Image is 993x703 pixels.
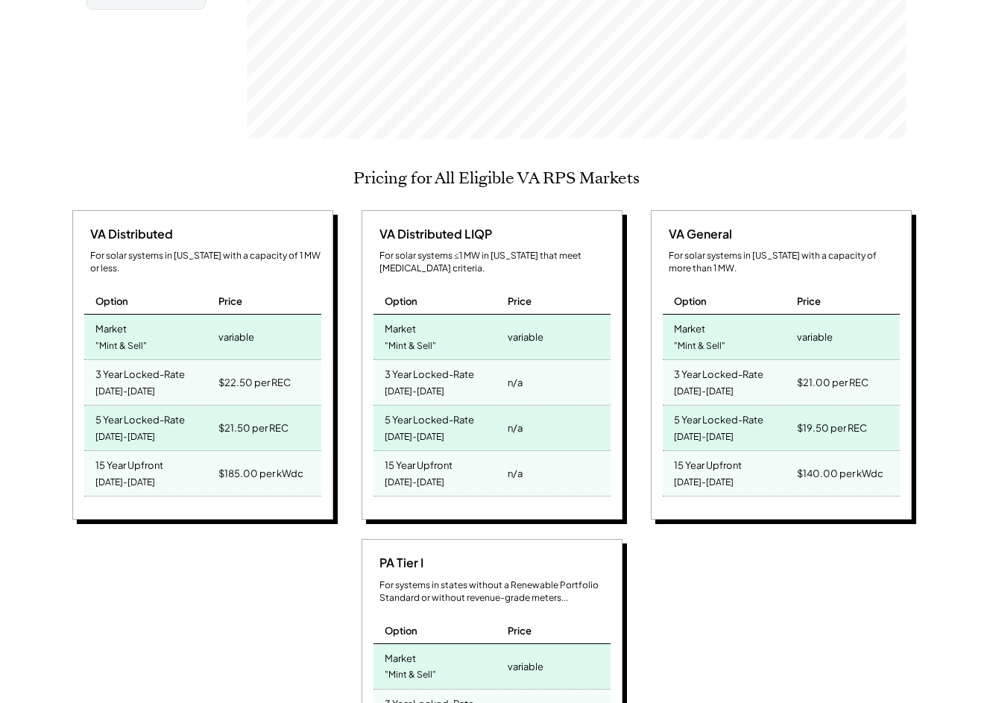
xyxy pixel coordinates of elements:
div: VA Distributed LIQP [373,226,492,242]
div: "Mint & Sell" [385,665,436,685]
div: 5 Year Locked-Rate [674,409,763,426]
div: 15 Year Upfront [95,455,163,472]
h2: Pricing for All Eligible VA RPS Markets [353,168,640,188]
div: "Mint & Sell" [385,336,436,356]
div: [DATE]-[DATE] [385,473,444,493]
div: "Mint & Sell" [674,336,725,356]
div: 5 Year Locked-Rate [95,409,185,426]
div: Market [385,318,416,335]
div: [DATE]-[DATE] [674,382,734,402]
div: Market [674,318,705,335]
div: $21.00 per REC [797,372,869,393]
div: [DATE]-[DATE] [674,427,734,447]
div: For solar systems in [US_STATE] with a capacity of 1 MW or less. [90,250,321,275]
div: 3 Year Locked-Rate [385,364,474,381]
div: Price [797,294,821,308]
div: Option [95,294,128,308]
div: [DATE]-[DATE] [95,382,155,402]
div: 15 Year Upfront [674,455,742,472]
div: n/a [508,417,523,438]
div: n/a [508,463,523,484]
div: $22.50 per REC [218,372,291,393]
div: [DATE]-[DATE] [674,473,734,493]
div: Option [385,294,417,308]
div: $19.50 per REC [797,417,867,438]
div: Option [385,624,417,637]
div: VA Distributed [84,226,173,242]
div: variable [508,656,543,677]
div: 3 Year Locked-Rate [95,364,185,381]
div: $21.50 per REC [218,417,289,438]
div: $185.00 per kWdc [218,463,303,484]
div: Option [674,294,707,308]
div: 3 Year Locked-Rate [674,364,763,381]
div: n/a [508,372,523,393]
div: variable [797,327,833,347]
div: 15 Year Upfront [385,455,453,472]
div: Market [95,318,127,335]
div: Price [508,624,532,637]
div: VA General [663,226,732,242]
div: [DATE]-[DATE] [385,427,444,447]
div: $140.00 per kWdc [797,463,883,484]
div: [DATE]-[DATE] [95,473,155,493]
div: [DATE]-[DATE] [385,382,444,402]
div: variable [218,327,254,347]
div: "Mint & Sell" [95,336,147,356]
div: Price [218,294,242,308]
div: For systems in states without a Renewable Portfolio Standard or without revenue-grade meters... [379,579,611,605]
div: variable [508,327,543,347]
div: For solar systems ≤1 MW in [US_STATE] that meet [MEDICAL_DATA] criteria. [379,250,611,275]
div: 5 Year Locked-Rate [385,409,474,426]
div: Price [508,294,532,308]
div: For solar systems in [US_STATE] with a capacity of more than 1 MW. [669,250,900,275]
div: Market [385,648,416,665]
div: [DATE]-[DATE] [95,427,155,447]
div: PA Tier I [373,555,423,571]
